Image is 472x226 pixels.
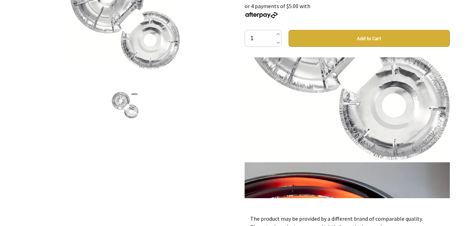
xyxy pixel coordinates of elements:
img: Electric Stove Liners [112,92,138,119]
img: Afterpay [245,12,278,18]
button: Add to Cart [289,30,450,47]
div: or 4 payments of $5.00 with [245,2,450,19]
